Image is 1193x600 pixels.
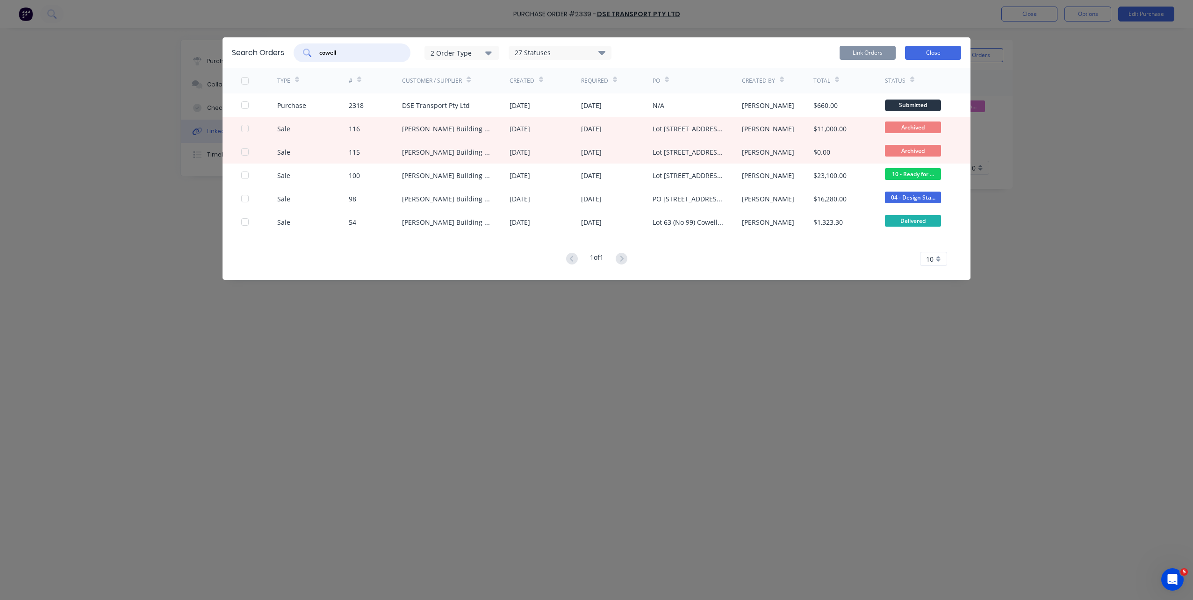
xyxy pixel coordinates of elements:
[742,77,775,85] div: Created By
[277,100,306,110] div: Purchase
[318,48,396,57] input: Search orders...
[510,77,534,85] div: Created
[402,77,462,85] div: Customer / Supplier
[1180,568,1188,576] span: 5
[840,46,896,60] button: Link Orders
[742,147,794,157] div: [PERSON_NAME]
[510,171,530,180] div: [DATE]
[813,171,847,180] div: $23,100.00
[653,124,723,134] div: Lot [STREET_ADDRESS] Heads - Steel Framing
[742,124,794,134] div: [PERSON_NAME]
[431,48,493,57] div: 2 Order Type
[349,171,360,180] div: 100
[349,77,352,85] div: #
[813,124,847,134] div: $11,000.00
[402,217,491,227] div: [PERSON_NAME] Building Company Pty Ltd
[349,217,356,227] div: 54
[510,124,530,134] div: [DATE]
[277,194,290,204] div: Sale
[277,171,290,180] div: Sale
[885,215,941,227] span: Delivered
[510,147,530,157] div: [DATE]
[885,168,941,180] span: 10 - Ready for ...
[424,46,499,60] button: 2 Order Type
[277,147,290,157] div: Sale
[813,147,830,157] div: $0.00
[653,171,723,180] div: Lot [STREET_ADDRESS][GEOGRAPHIC_DATA] - Structural Steel Supply
[905,46,961,60] button: Close
[885,77,906,85] div: Status
[885,100,941,111] div: Submitted
[653,194,723,204] div: PO [STREET_ADDRESS][GEOGRAPHIC_DATA] - Aluminium Screens - Supply & Install
[885,192,941,203] span: 04 - Design Sta...
[590,252,604,266] div: 1 of 1
[653,217,723,227] div: Lot 63 (No 99) Cowell Drive - Ceiling Battens
[581,100,602,110] div: [DATE]
[349,100,364,110] div: 2318
[813,77,830,85] div: Total
[510,194,530,204] div: [DATE]
[653,77,660,85] div: PO
[402,100,470,110] div: DSE Transport Pty Ltd
[581,77,608,85] div: Required
[742,194,794,204] div: [PERSON_NAME]
[813,100,838,110] div: $660.00
[277,77,290,85] div: TYPE
[277,217,290,227] div: Sale
[581,147,602,157] div: [DATE]
[1161,568,1184,591] iframe: Intercom live chat
[885,145,941,157] span: Archived
[349,147,360,157] div: 115
[349,194,356,204] div: 98
[277,124,290,134] div: Sale
[402,171,491,180] div: [PERSON_NAME] Building Company Pty Ltd
[581,171,602,180] div: [DATE]
[813,217,843,227] div: $1,323.30
[510,100,530,110] div: [DATE]
[510,217,530,227] div: [DATE]
[402,124,491,134] div: [PERSON_NAME] Building Company Pty Ltd
[349,124,360,134] div: 116
[581,124,602,134] div: [DATE]
[742,100,794,110] div: [PERSON_NAME]
[402,194,491,204] div: [PERSON_NAME] Building Company Pty Ltd
[653,147,723,157] div: Lot [STREET_ADDRESS] Heads - Steel Framing
[813,194,847,204] div: $16,280.00
[509,48,611,58] div: 27 Statuses
[885,121,941,133] span: Archived
[581,194,602,204] div: [DATE]
[402,147,491,157] div: [PERSON_NAME] Building Company Pty Ltd
[581,217,602,227] div: [DATE]
[653,100,664,110] div: N/A
[232,47,284,58] div: Search Orders
[742,217,794,227] div: [PERSON_NAME]
[926,254,934,264] span: 10
[742,171,794,180] div: [PERSON_NAME]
